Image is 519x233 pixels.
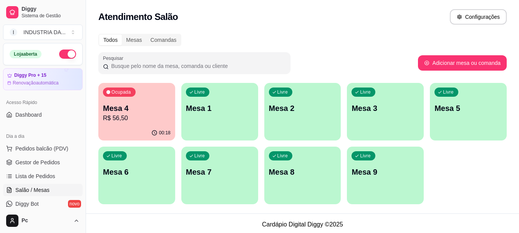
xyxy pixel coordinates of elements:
[98,83,175,140] button: OcupadaMesa 4R$ 56,5000:18
[277,89,288,95] p: Livre
[181,147,258,204] button: LivreMesa 7
[264,83,341,140] button: LivreMesa 2
[352,103,419,114] p: Mesa 3
[10,50,41,58] div: Loja aberta
[15,145,68,152] span: Pedidos balcão (PDV)
[269,103,337,114] p: Mesa 2
[434,103,502,114] p: Mesa 5
[15,200,39,208] span: Diggy Bot
[194,89,205,95] p: Livre
[22,13,80,19] span: Sistema de Gestão
[22,217,70,224] span: Pc
[15,186,50,194] span: Salão / Mesas
[3,109,83,121] a: Dashboard
[103,114,171,123] p: R$ 56,50
[111,89,131,95] p: Ocupada
[181,83,258,140] button: LivreMesa 1
[98,11,178,23] h2: Atendimento Salão
[3,198,83,210] a: Diggy Botnovo
[347,147,424,204] button: LivreMesa 9
[264,147,341,204] button: LivreMesa 8
[3,212,83,230] button: Pc
[360,89,371,95] p: Livre
[59,50,76,59] button: Alterar Status
[450,9,507,25] button: Configurações
[22,6,80,13] span: Diggy
[23,28,66,36] div: INDUSTRIA DA ...
[3,130,83,142] div: Dia a dia
[159,130,171,136] p: 00:18
[103,55,126,61] label: Pesquisar
[15,111,42,119] span: Dashboard
[418,55,507,71] button: Adicionar mesa ou comanda
[352,167,419,177] p: Mesa 9
[3,142,83,155] button: Pedidos balcão (PDV)
[186,167,254,177] p: Mesa 7
[186,103,254,114] p: Mesa 1
[98,147,175,204] button: LivreMesa 6
[277,153,288,159] p: Livre
[3,184,83,196] a: Salão / Mesas
[3,25,83,40] button: Select a team
[3,170,83,182] a: Lista de Pedidos
[99,35,122,45] div: Todos
[3,3,83,21] a: DiggySistema de Gestão
[3,96,83,109] div: Acesso Rápido
[10,28,17,36] span: I
[269,167,337,177] p: Mesa 8
[443,89,454,95] p: Livre
[3,156,83,169] a: Gestor de Pedidos
[111,153,122,159] p: Livre
[430,83,507,140] button: LivreMesa 5
[109,62,286,70] input: Pesquisar
[15,172,55,180] span: Lista de Pedidos
[122,35,146,45] div: Mesas
[347,83,424,140] button: LivreMesa 3
[14,73,46,78] article: Diggy Pro + 15
[15,159,60,166] span: Gestor de Pedidos
[103,103,171,114] p: Mesa 4
[103,167,171,177] p: Mesa 6
[3,68,83,90] a: Diggy Pro + 15Renovaçãoautomática
[360,153,371,159] p: Livre
[146,35,181,45] div: Comandas
[194,153,205,159] p: Livre
[13,80,58,86] article: Renovação automática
